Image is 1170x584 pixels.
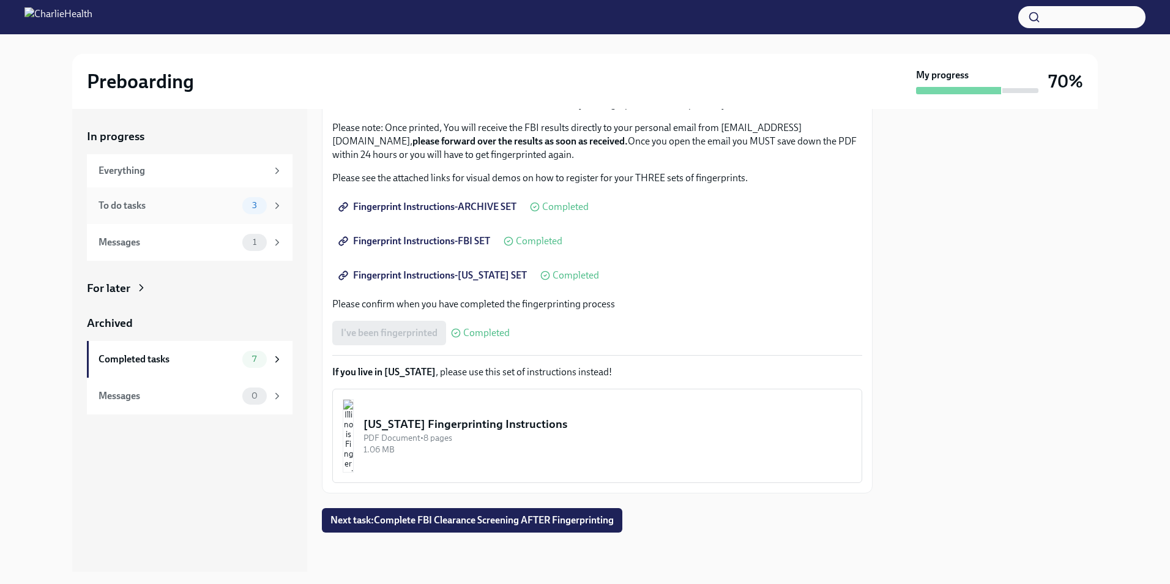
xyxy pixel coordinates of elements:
span: Next task : Complete FBI Clearance Screening AFTER Fingerprinting [330,514,614,526]
span: 3 [245,201,264,210]
div: To do tasks [99,199,237,212]
a: Completed tasks7 [87,341,292,378]
span: 7 [245,354,264,364]
strong: If you live in [US_STATE] [332,366,436,378]
div: Completed tasks [99,353,237,366]
button: Next task:Complete FBI Clearance Screening AFTER Fingerprinting [322,508,622,533]
a: Fingerprint Instructions-[US_STATE] SET [332,263,535,288]
a: Messages1 [87,224,292,261]
span: Completed [516,236,562,246]
a: To do tasks3 [87,187,292,224]
a: For later [87,280,292,296]
img: Illinois Fingerprinting Instructions [343,399,354,473]
span: Fingerprint Instructions-ARCHIVE SET [341,201,516,213]
p: Please note: Once printed, You will receive the FBI results directly to your personal email from ... [332,121,862,162]
p: Please confirm when you have completed the fingerprinting process [332,298,862,311]
strong: My progress [916,69,969,82]
strong: please forward over the results as soon as received. [412,135,628,147]
a: Everything [87,154,292,187]
a: Messages0 [87,378,292,414]
p: , please use this set of instructions instead! [332,365,862,379]
div: 1.06 MB [363,444,852,455]
a: Fingerprint Instructions-FBI SET [332,229,499,253]
h3: 70% [1048,70,1083,92]
span: 1 [245,238,264,247]
a: Fingerprint Instructions-ARCHIVE SET [332,195,525,219]
a: Archived [87,315,292,331]
span: Fingerprint Instructions-[US_STATE] SET [341,269,527,282]
a: In progress [87,129,292,144]
img: CharlieHealth [24,7,92,27]
h2: Preboarding [87,69,194,94]
p: Please see the attached links for visual demos on how to register for your THREE sets of fingerpr... [332,171,862,185]
span: Fingerprint Instructions-FBI SET [341,235,490,247]
span: Completed [463,328,510,338]
div: Everything [99,164,267,178]
button: [US_STATE] Fingerprinting InstructionsPDF Document•8 pages1.06 MB [332,389,862,483]
span: 0 [244,391,265,400]
span: Completed [553,271,599,280]
div: For later [87,280,130,296]
span: Completed [542,202,589,212]
div: Messages [99,389,237,403]
div: PDF Document • 8 pages [363,432,852,444]
div: Messages [99,236,237,249]
div: [US_STATE] Fingerprinting Instructions [363,416,852,432]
